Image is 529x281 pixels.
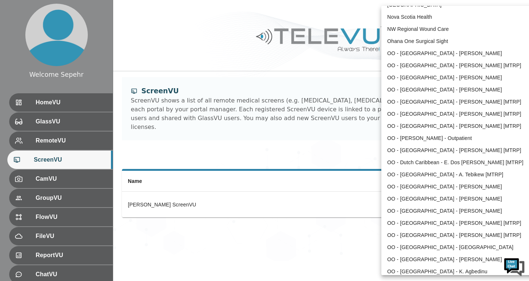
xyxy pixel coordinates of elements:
[503,255,525,277] img: Chat Widget
[38,39,123,48] div: Chat with us now
[4,201,140,226] textarea: Type your message and hit 'Enter'
[43,93,101,167] span: We're online!
[12,34,31,53] img: d_736959983_company_1615157101543_736959983
[120,4,138,21] div: Minimize live chat window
